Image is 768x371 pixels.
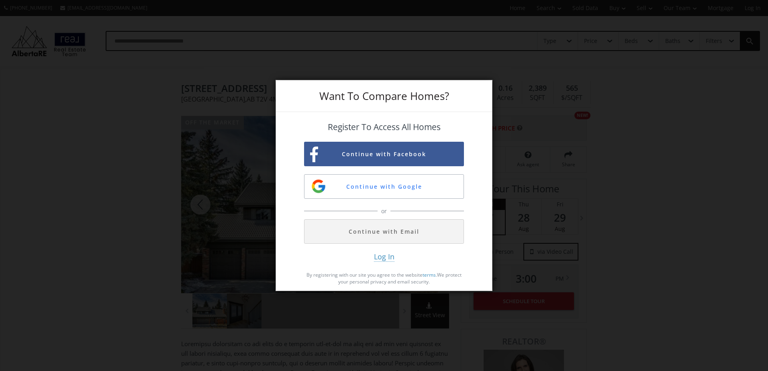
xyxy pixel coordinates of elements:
[304,122,464,132] h4: Register To Access All Homes
[374,252,394,262] span: Log In
[304,174,464,199] button: Continue with Google
[304,271,464,285] p: By registering with our site you agree to the website . We protect your personal privacy and emai...
[304,91,464,101] h3: Want To Compare Homes?
[310,147,318,162] img: facebook-sign-up
[379,207,389,215] span: or
[304,142,464,166] button: Continue with Facebook
[423,271,436,278] a: terms
[304,219,464,244] button: Continue with Email
[310,178,327,194] img: google-sign-up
